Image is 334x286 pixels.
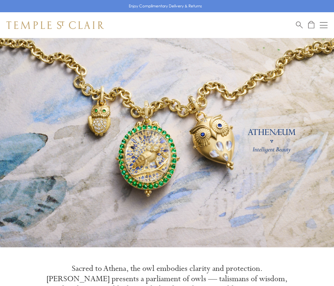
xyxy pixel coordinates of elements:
p: Enjoy Complimentary Delivery & Returns [129,3,202,9]
a: Search [296,21,303,29]
a: Open Shopping Bag [308,21,314,29]
button: Open navigation [320,21,328,29]
img: Temple St. Clair [6,21,104,29]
